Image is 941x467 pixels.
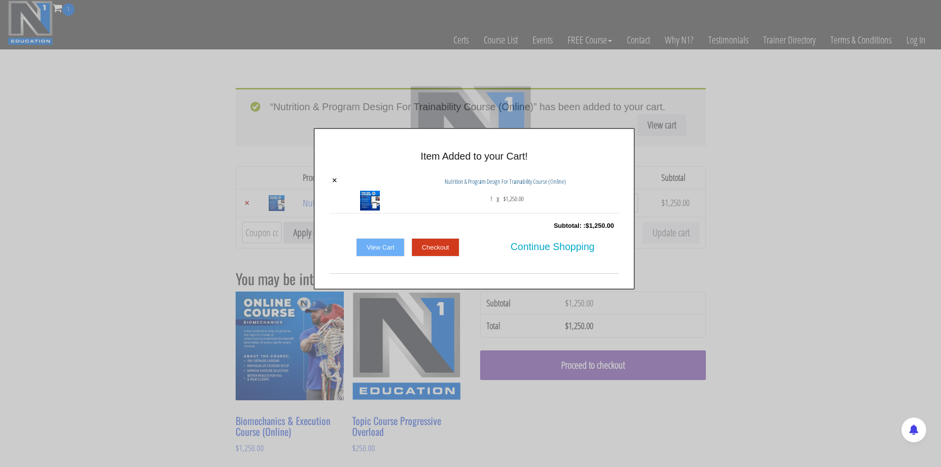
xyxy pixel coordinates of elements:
[360,191,380,211] img: Nutrition & Program Design For Trainability Course (Online)
[332,176,337,185] a: ×
[496,191,499,207] p: x
[511,236,595,257] span: Continue Shopping
[585,222,589,229] span: $
[503,194,506,203] span: $
[421,151,528,162] span: Item Added to your Cart!
[356,238,405,257] a: View Cart
[503,194,524,203] bdi: 1,250.00
[490,191,492,207] span: 1
[329,216,619,236] div: Subtotal: :
[445,177,566,186] a: Nutrition & Program Design For Trainability Course (Online)
[585,222,614,229] bdi: 1,250.00
[411,238,459,257] a: Checkout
